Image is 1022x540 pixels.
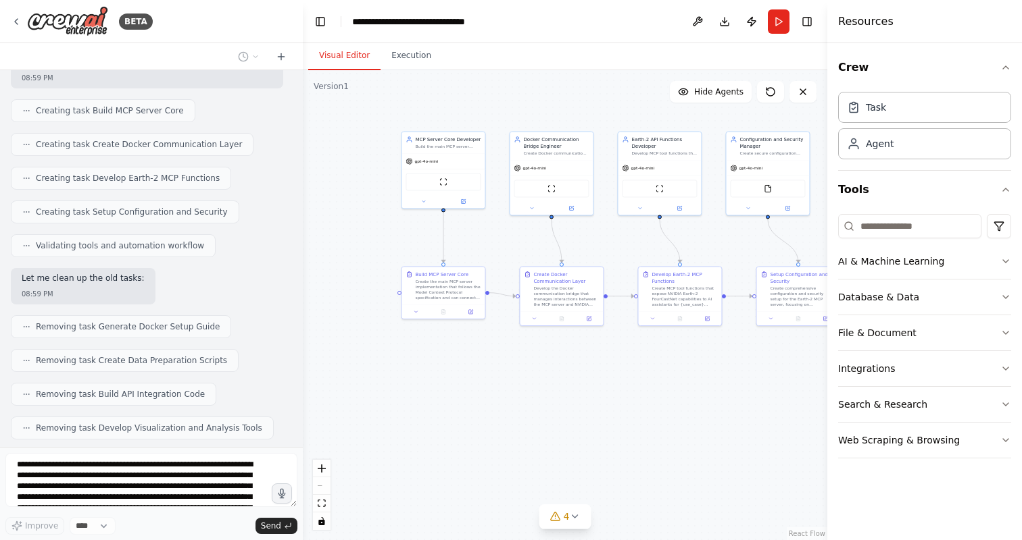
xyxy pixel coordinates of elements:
button: Integrations [838,351,1011,386]
div: MCP Server Core Developer [415,136,481,142]
div: 08:59 PM [22,73,272,83]
span: Creating task Build MCP Server Core [36,105,184,116]
span: Creating task Develop Earth-2 MCP Functions [36,173,220,184]
span: Validating tools and automation workflow [36,240,204,251]
div: Crew [838,86,1011,170]
button: Open in side panel [552,204,591,212]
div: Build MCP Server Core [415,271,468,277]
div: Create Docker Communication LayerDevelop the Docker communication bridge that manages interaction... [519,266,604,326]
g: Edge from f5a58bdd-eb75-4db1-bb93-e39fd59564c2 to 634f6cf1-d972-4f29-9413-7f7129a9f4bb [656,219,683,263]
span: Removing task Generate Docker Setup Guide [36,321,220,332]
div: BETA [119,13,153,30]
button: Database & Data [838,279,1011,315]
div: Task [866,101,886,114]
button: fit view [313,495,331,512]
div: Docker Communication Bridge Engineer [523,136,589,149]
div: Earth-2 API Functions Developer [631,136,697,149]
button: Click to speak your automation idea [272,483,292,504]
img: Logo [27,6,108,36]
div: Create secure configuration management for API keys, environment variables, and deployment config... [739,151,805,156]
button: Open in side panel [459,308,482,316]
div: React Flow controls [313,460,331,530]
img: ScrapeWebsiteTool [656,184,664,192]
h4: Resources [838,13,894,30]
div: Agent [866,137,894,151]
span: Send [261,520,281,531]
img: ScrapeWebsiteTool [547,184,556,192]
div: Build MCP Server CoreCreate the main MCP server implementation that follows the Model Context Pro... [401,266,485,319]
div: Develop Earth-2 MCP Functions [652,271,717,284]
nav: breadcrumb [352,15,504,28]
span: gpt-4o-mini [739,165,762,171]
div: Configuration and Security Manager [739,136,805,149]
div: Create comprehensive configuration and security setup for the Earth-2 MCP server, focusing on {se... [770,286,835,307]
div: Integrations [838,362,895,375]
button: Start a new chat [270,49,292,65]
div: Tools [838,209,1011,469]
div: Setup Configuration and SecurityCreate comprehensive configuration and security setup for the Ear... [756,266,840,326]
div: MCP Server Core DeveloperBuild the main MCP server architecture and protocol implementation that ... [401,131,485,209]
g: Edge from 7f3dc4ba-64e1-4ae0-9b79-2e7407056226 to 79affa82-7d2c-435a-89fa-b03e8b3634d4 [548,219,565,263]
span: Creating task Create Docker Communication Layer [36,139,242,150]
button: 4 [539,504,591,529]
div: Database & Data [838,290,919,304]
span: gpt-4o-mini [414,159,438,164]
div: Earth-2 API Functions DeveloperDevelop MCP tool functions that wrap NVIDIA Earth-2 FourCastNet ca... [617,131,702,215]
div: Develop Earth-2 MCP FunctionsCreate MCP tool functions that expose NVIDIA Earth-2 FourCastNet cap... [637,266,722,326]
span: Creating task Setup Configuration and Security [36,207,228,217]
button: Visual Editor [308,42,381,70]
img: ScrapeWebsiteTool [439,178,447,186]
span: 4 [564,510,570,523]
div: Docker Communication Bridge EngineerCreate Docker communication layer that manages interactions b... [509,131,593,215]
button: File & Document [838,315,1011,350]
div: Version 1 [314,81,349,92]
button: Web Scraping & Browsing [838,423,1011,458]
span: Removing task Develop Visualization and Analysis Tools [36,423,262,433]
button: No output available [547,315,576,323]
button: Send [255,518,297,534]
div: File & Document [838,326,917,340]
div: Create MCP tool functions that expose NVIDIA Earth-2 FourCastNet capabilities to AI assistants fo... [652,286,717,307]
g: Edge from f139271d-421a-4a76-b9e1-2eb1dfe41c94 to 3d707c9f-a09e-4967-91ee-ae7165b9ee42 [440,212,447,263]
button: Open in side panel [577,315,600,323]
div: Create the main MCP server implementation that follows the Model Context Protocol specification a... [415,279,481,300]
span: gpt-4o-mini [522,165,546,171]
button: No output available [429,308,458,316]
button: Improve [5,517,64,535]
g: Edge from 3d707c9f-a09e-4967-91ee-ae7165b9ee42 to 79affa82-7d2c-435a-89fa-b03e8b3634d4 [489,290,516,300]
div: Create Docker communication layer that manages interactions between the MCP server and NVIDIA Ear... [523,151,589,156]
button: No output available [784,315,812,323]
div: Develop MCP tool functions that wrap NVIDIA Earth-2 FourCastNet capabilities, including weather f... [631,151,697,156]
div: Develop the Docker communication bridge that manages interactions between the MCP server and NVID... [533,286,599,307]
img: FileReadTool [764,184,772,192]
button: Hide Agents [670,81,752,103]
span: Removing task Build API Integration Code [36,389,205,400]
g: Edge from 634f6cf1-d972-4f29-9413-7f7129a9f4bb to b83f50e7-c443-4a3f-a9e2-8a4e5d610e75 [726,293,752,300]
div: Setup Configuration and Security [770,271,835,284]
div: Web Scraping & Browsing [838,433,960,447]
span: Removing task Create Data Preparation Scripts [36,355,227,366]
button: Open in side panel [696,315,719,323]
div: 08:59 PM [22,289,145,299]
button: No output available [666,315,694,323]
button: zoom in [313,460,331,477]
button: Open in side panel [444,197,483,205]
div: Configuration and Security ManagerCreate secure configuration management for API keys, environmen... [725,131,810,215]
span: Improve [25,520,58,531]
button: Tools [838,171,1011,209]
button: toggle interactivity [313,512,331,530]
button: Hide left sidebar [311,12,330,31]
div: Build the main MCP server architecture and protocol implementation that can connect to ChatGPT/[P... [415,144,481,149]
button: Execution [381,42,442,70]
g: Edge from b8bdea68-4ffd-4633-9446-d060550e0958 to b83f50e7-c443-4a3f-a9e2-8a4e5d610e75 [764,219,802,263]
span: gpt-4o-mini [631,165,654,171]
div: Search & Research [838,398,927,411]
p: Let me clean up the old tasks: [22,273,145,284]
span: Hide Agents [694,86,744,97]
button: Crew [838,49,1011,86]
g: Edge from 79affa82-7d2c-435a-89fa-b03e8b3634d4 to 634f6cf1-d972-4f29-9413-7f7129a9f4bb [608,293,634,300]
button: Switch to previous chat [233,49,265,65]
button: Hide right sidebar [798,12,817,31]
button: Open in side panel [769,204,807,212]
button: Open in side panel [814,315,837,323]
